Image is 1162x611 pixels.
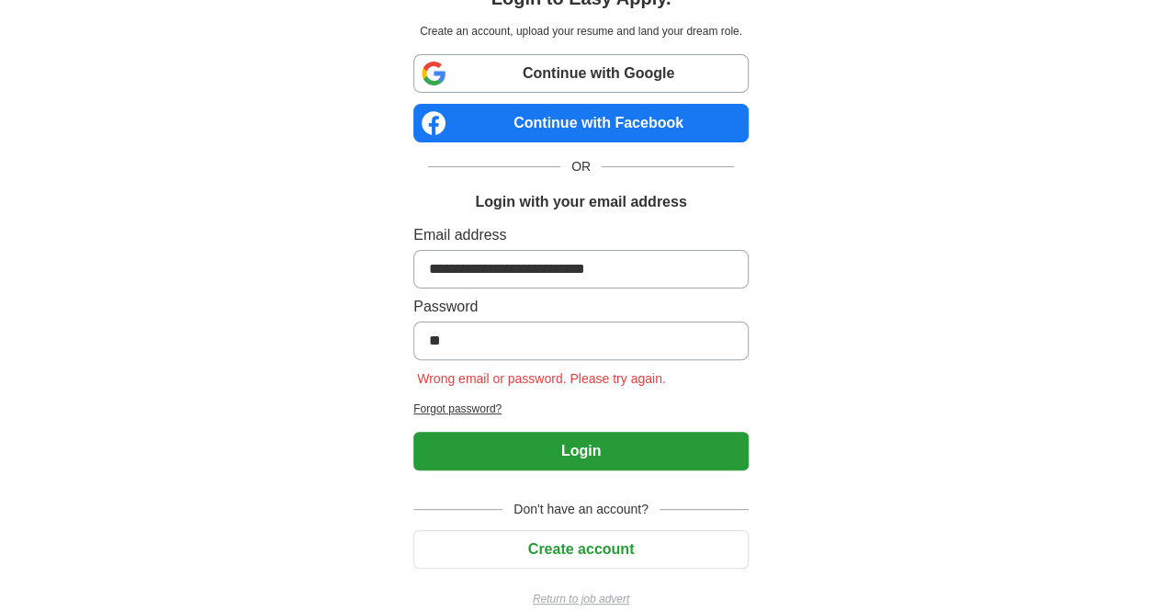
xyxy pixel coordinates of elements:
[413,54,749,93] a: Continue with Google
[417,23,745,40] p: Create an account, upload your resume and land your dream role.
[413,104,749,142] a: Continue with Facebook
[413,541,749,557] a: Create account
[413,224,749,246] label: Email address
[413,401,749,417] a: Forgot password?
[560,157,602,176] span: OR
[413,296,749,318] label: Password
[413,371,670,386] span: Wrong email or password. Please try again.
[413,432,749,470] button: Login
[413,591,749,607] a: Return to job advert
[502,500,660,519] span: Don't have an account?
[475,191,686,213] h1: Login with your email address
[413,530,749,569] button: Create account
